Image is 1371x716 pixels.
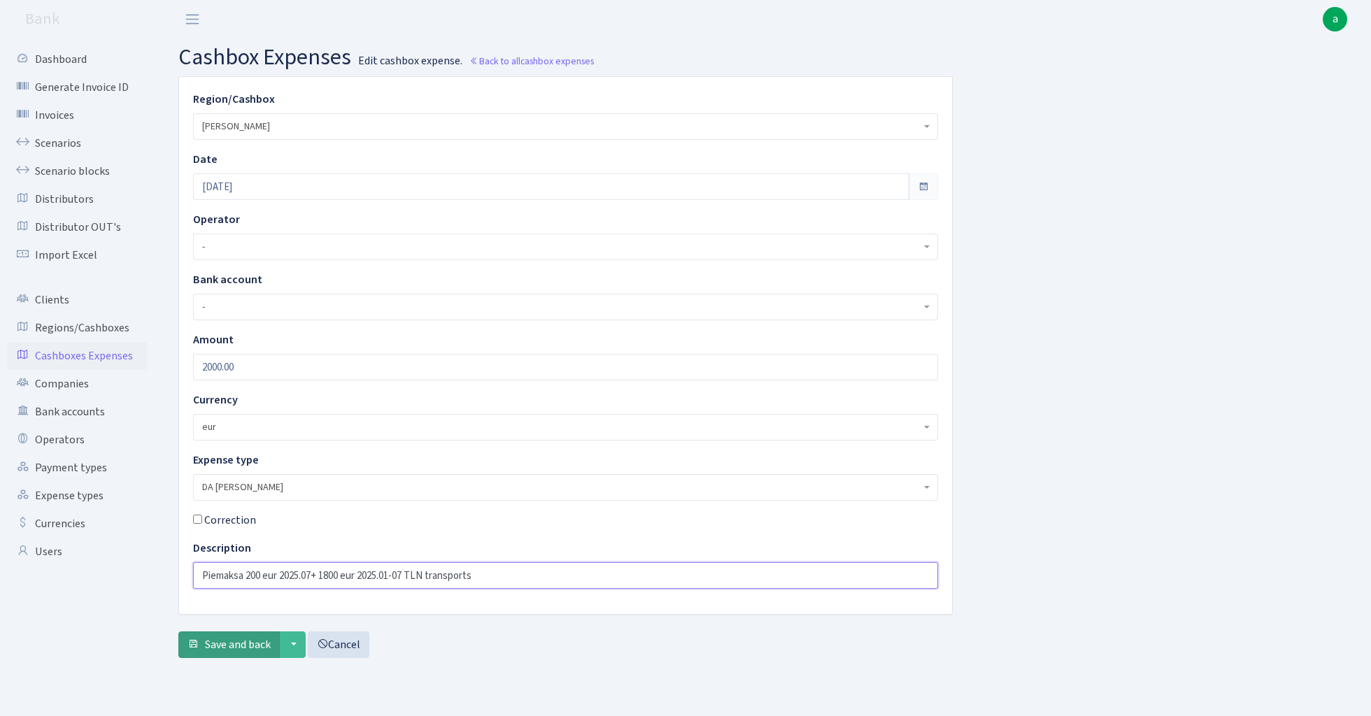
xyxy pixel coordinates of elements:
small: Edit cashbox expense. [355,55,462,68]
a: Distributor OUT's [7,213,147,241]
span: DA Victor [193,474,938,501]
a: Import Excel [7,241,147,269]
label: Currency [193,392,238,408]
a: Cancel [308,631,369,658]
a: Back to allcashbox expenses [469,55,594,68]
label: Correction [204,512,256,529]
a: Dashboard [7,45,147,73]
span: - [202,240,921,254]
a: Currencies [7,510,147,538]
span: - [193,234,938,260]
label: Expense type [193,452,259,468]
span: eur [202,420,921,434]
span: - [202,300,921,314]
a: Invoices [7,101,147,129]
span: cashbox expenses [178,41,351,73]
a: Clients [7,286,147,314]
a: Cashboxes Expenses [7,342,147,370]
span: RIX [193,113,938,140]
a: Operators [7,426,147,454]
label: Date [193,151,218,168]
a: Payment types [7,454,147,482]
a: Scenarios [7,129,147,157]
label: Description [193,540,251,557]
span: DA Victor [202,480,921,494]
label: Bank account [193,271,262,288]
a: Distributors [7,185,147,213]
span: - [193,294,938,320]
span: cashbox expenses [520,55,594,68]
a: Generate Invoice ID [7,73,147,101]
a: Expense types [7,482,147,510]
button: Save and back [178,631,280,658]
a: Regions/Cashboxes [7,314,147,342]
label: Region/Cashbox [193,91,275,108]
a: Companies [7,370,147,398]
button: Toggle navigation [175,8,210,31]
span: Save and back [205,637,271,652]
label: Amount [193,331,234,348]
label: Operator [193,211,240,228]
a: Users [7,538,147,566]
span: eur [193,414,938,441]
a: Scenario blocks [7,157,147,185]
a: a [1323,7,1347,31]
span: RIX [202,120,921,134]
a: Bank accounts [7,398,147,426]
